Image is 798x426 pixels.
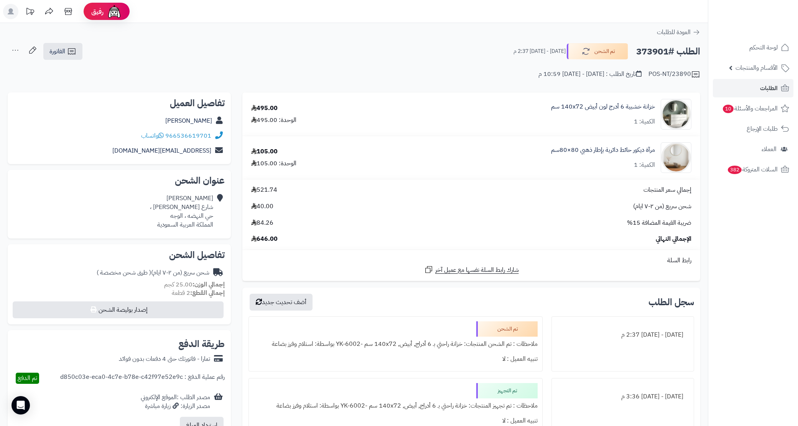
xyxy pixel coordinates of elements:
[253,337,538,352] div: ملاحظات : تم الشحن المنتجات: خزانة راحتي بـ 6 أدراج, أبيض, ‎140x72 سم‏ -YK-6002 بواسطة: استلام وف...
[60,373,225,384] div: رقم عملية الدفع : d850c03e-eca0-4c7e-b78e-c42f97e52e9c
[762,144,777,155] span: العملاء
[251,116,296,125] div: الوحدة: 495.00
[107,4,122,19] img: ai-face.png
[648,70,700,79] div: POS-NT/23890
[172,288,225,298] small: 2 قطعة
[643,186,691,194] span: إجمالي سعر المنتجات
[661,142,691,173] img: 1753779129-1-90x90.jpg
[150,194,213,229] div: [PERSON_NAME] شارع [PERSON_NAME] ، حي النهضه ، الوجه المملكة العربية السعودية
[435,266,519,275] span: شارك رابط السلة نفسها مع عميل آخر
[713,38,793,57] a: لوحة التحكم
[760,83,778,94] span: الطلبات
[657,28,700,37] a: العودة للطلبات
[633,202,691,211] span: شحن سريع (من ٢-٧ ايام)
[250,294,313,311] button: أضف تحديث جديد
[722,104,734,113] span: 10
[713,140,793,158] a: العملاء
[567,43,628,59] button: تم الشحن
[713,99,793,118] a: المراجعات والأسئلة10
[713,79,793,97] a: الطلبات
[164,280,225,289] small: 25.00 كجم
[251,104,278,113] div: 495.00
[165,131,211,140] a: 966536619701
[193,280,225,289] strong: إجمالي الوزن:
[727,165,742,174] span: 382
[656,235,691,243] span: الإجمالي النهائي
[12,396,30,414] div: Open Intercom Messenger
[251,235,278,243] span: 646.00
[722,103,778,114] span: المراجعات والأسئلة
[749,42,778,53] span: لوحة التحكم
[91,7,104,16] span: رفيق
[14,176,225,185] h2: عنوان الشحن
[49,47,65,56] span: الفاتورة
[20,4,39,21] a: تحديثات المنصة
[14,250,225,260] h2: تفاصيل الشحن
[251,147,278,156] div: 105.00
[476,321,538,337] div: تم الشحن
[424,265,519,275] a: شارك رابط السلة نفسها مع عميل آخر
[727,164,778,175] span: السلات المتروكة
[18,373,37,383] span: تم الدفع
[747,123,778,134] span: طلبات الإرجاع
[551,102,655,111] a: خزانة خشبية 6 أدرج لون أبيض 140x72 سم
[97,268,151,277] span: ( طرق شحن مخصصة )
[551,146,655,155] a: مرآة ديكور حائط دائرية بإطار ذهبي 80×80سم
[253,398,538,413] div: ملاحظات : تم تجهيز المنتجات: خزانة راحتي بـ 6 أدراج, أبيض, ‎140x72 سم‏ -YK-6002 بواسطة: استلام وف...
[141,402,210,411] div: مصدر الزيارة: زيارة مباشرة
[13,301,224,318] button: إصدار بوليصة الشحن
[97,268,209,277] div: شحن سريع (من ٢-٧ ايام)
[476,383,538,398] div: تم التجهيز
[119,355,210,363] div: تمارا - فاتورتك حتى 4 دفعات بدون فوائد
[556,389,689,404] div: [DATE] - [DATE] 3:36 م
[746,9,791,25] img: logo-2.png
[14,99,225,108] h2: تفاصيل العميل
[251,159,296,168] div: الوحدة: 105.00
[165,116,212,125] a: [PERSON_NAME]
[648,298,694,307] h3: سجل الطلب
[251,219,273,227] span: 84.26
[251,186,277,194] span: 521.74
[636,44,700,59] h2: الطلب #373901
[190,288,225,298] strong: إجمالي القطع:
[253,352,538,367] div: تنبيه العميل : لا
[538,70,642,79] div: تاريخ الطلب : [DATE] - [DATE] 10:59 م
[634,117,655,126] div: الكمية: 1
[141,131,164,140] a: واتساب
[661,99,691,130] img: 1746709299-1702541934053-68567865785768-1000x1000-90x90.jpg
[141,393,210,411] div: مصدر الطلب :الموقع الإلكتروني
[634,161,655,169] div: الكمية: 1
[251,202,273,211] span: 40.00
[657,28,691,37] span: العودة للطلبات
[735,63,778,73] span: الأقسام والمنتجات
[43,43,82,60] a: الفاتورة
[245,256,697,265] div: رابط السلة
[513,48,566,55] small: [DATE] - [DATE] 2:37 م
[112,146,211,155] a: [EMAIL_ADDRESS][DOMAIN_NAME]
[713,160,793,179] a: السلات المتروكة382
[713,120,793,138] a: طلبات الإرجاع
[178,339,225,349] h2: طريقة الدفع
[556,327,689,342] div: [DATE] - [DATE] 2:37 م
[627,219,691,227] span: ضريبة القيمة المضافة 15%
